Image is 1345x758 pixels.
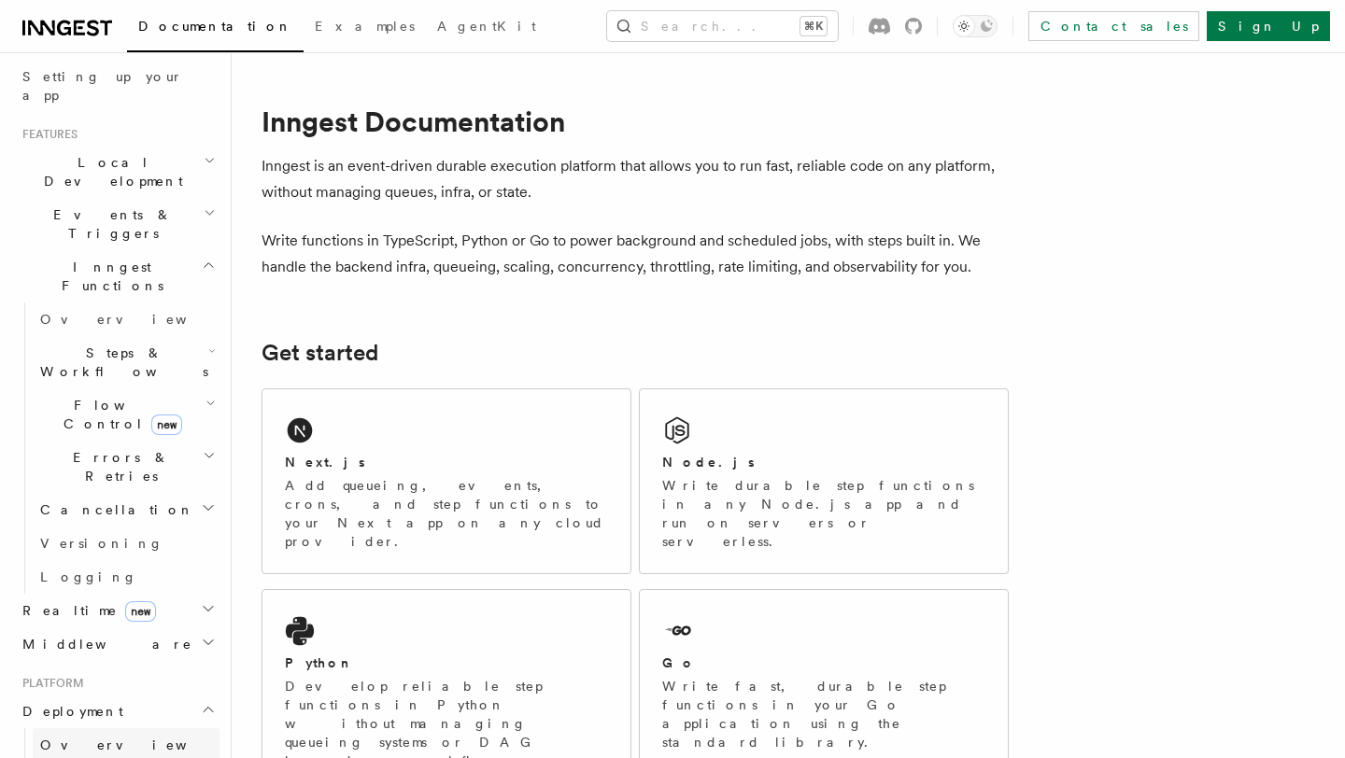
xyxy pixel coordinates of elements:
[15,127,78,142] span: Features
[33,526,219,560] a: Versioning
[40,737,233,752] span: Overview
[33,441,219,493] button: Errors & Retries
[125,601,156,622] span: new
[15,702,123,721] span: Deployment
[262,153,1009,205] p: Inngest is an event-driven durable execution platform that allows you to run fast, reliable code ...
[285,653,354,672] h2: Python
[22,69,183,103] span: Setting up your app
[15,695,219,728] button: Deployment
[33,500,194,519] span: Cancellation
[40,312,233,327] span: Overview
[662,677,985,751] p: Write fast, durable step functions in your Go application using the standard library.
[138,19,292,34] span: Documentation
[15,258,202,295] span: Inngest Functions
[151,414,182,435] span: new
[262,105,1009,138] h1: Inngest Documentation
[15,250,219,302] button: Inngest Functions
[662,453,755,471] h2: Node.js
[15,153,204,190] span: Local Development
[33,448,203,485] span: Errors & Retries
[15,60,219,112] a: Setting up your app
[33,560,219,594] a: Logging
[33,302,219,336] a: Overview
[315,19,415,34] span: Examples
[33,396,205,433] span: Flow Control
[40,569,137,584] span: Logging
[662,476,985,551] p: Write durable step functions in any Node.js app and run on servers or serverless.
[426,6,547,50] a: AgentKit
[15,601,156,620] span: Realtime
[15,205,204,243] span: Events & Triggers
[800,17,827,35] kbd: ⌘K
[15,302,219,594] div: Inngest Functions
[262,228,1009,280] p: Write functions in TypeScript, Python or Go to power background and scheduled jobs, with steps bu...
[285,476,608,551] p: Add queueing, events, crons, and step functions to your Next app on any cloud provider.
[15,635,192,653] span: Middleware
[1028,11,1199,41] a: Contact sales
[127,6,304,52] a: Documentation
[437,19,536,34] span: AgentKit
[33,336,219,388] button: Steps & Workflows
[15,198,219,250] button: Events & Triggers
[304,6,426,50] a: Examples
[953,15,998,37] button: Toggle dark mode
[40,536,163,551] span: Versioning
[33,344,208,381] span: Steps & Workflows
[15,676,84,691] span: Platform
[639,388,1009,574] a: Node.jsWrite durable step functions in any Node.js app and run on servers or serverless.
[1207,11,1330,41] a: Sign Up
[607,11,838,41] button: Search...⌘K
[15,594,219,627] button: Realtimenew
[15,627,219,661] button: Middleware
[262,340,378,366] a: Get started
[33,388,219,441] button: Flow Controlnew
[262,388,631,574] a: Next.jsAdd queueing, events, crons, and step functions to your Next app on any cloud provider.
[285,453,365,471] h2: Next.js
[662,653,696,672] h2: Go
[15,146,219,198] button: Local Development
[33,493,219,526] button: Cancellation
